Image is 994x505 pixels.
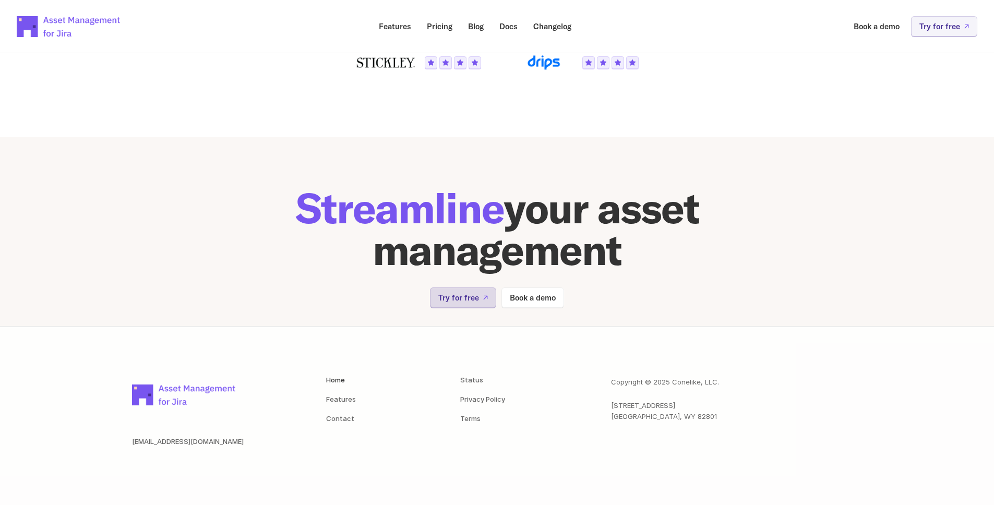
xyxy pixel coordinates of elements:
a: Features [372,16,418,37]
img: Logo [355,56,416,69]
span: Streamline [295,182,504,234]
p: Pricing [427,22,452,30]
a: Try for free [430,287,496,308]
a: Book a demo [501,287,564,308]
a: Pricing [420,16,460,37]
p: Changelog [533,22,571,30]
p: Try for free [919,22,960,30]
a: [EMAIL_ADDRESS][DOMAIN_NAME] [132,437,244,446]
a: Book a demo [846,16,907,37]
span: [GEOGRAPHIC_DATA], WY 82801 [611,412,717,420]
a: Try for free [911,16,977,37]
img: Logo [514,55,574,71]
span: [STREET_ADDRESS] [611,401,675,410]
a: Blog [461,16,491,37]
p: Try for free [438,294,479,302]
a: Terms [460,414,481,423]
a: Privacy Policy [460,395,505,403]
p: Book a demo [854,22,900,30]
a: Status [460,376,483,384]
p: Book a demo [510,294,556,302]
a: Docs [492,16,525,37]
a: Changelog [526,16,579,37]
p: Features [379,22,411,30]
p: Copyright © 2025 Conelike, LLC. [611,377,719,388]
a: Home [326,376,345,384]
a: Contact [326,414,354,423]
a: Features [326,395,356,403]
h1: your asset management [184,187,810,271]
p: Docs [499,22,518,30]
p: Blog [468,22,484,30]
